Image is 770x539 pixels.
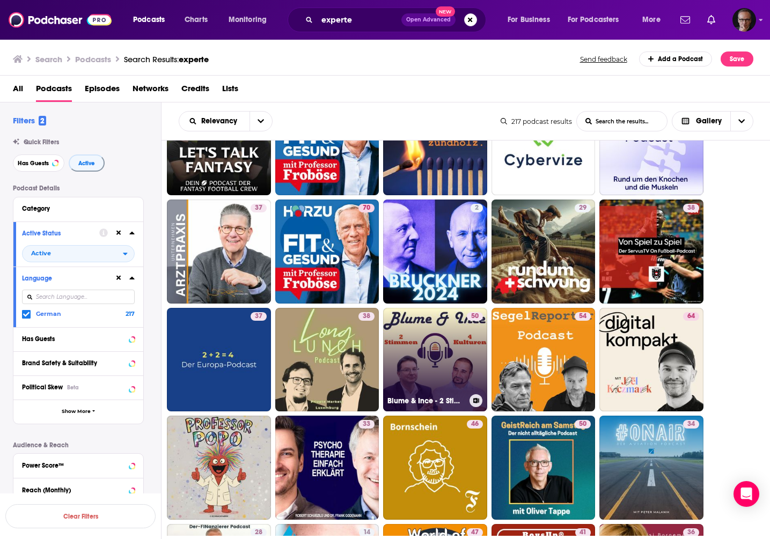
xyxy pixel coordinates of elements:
span: 36 [687,527,695,538]
span: For Business [508,12,550,27]
span: Monitoring [229,12,267,27]
div: Search podcasts, credits, & more... [298,8,496,32]
h3: Blume & Ince - 2 Stimmen, 4 Kulturen [387,396,465,405]
a: Charts [178,11,214,28]
h2: filter dropdown [22,245,135,262]
span: For Podcasters [568,12,619,27]
button: open menu [22,245,135,262]
a: 41 [575,528,591,537]
span: German [36,310,61,318]
a: 34 [599,416,703,520]
p: Podcast Details [13,184,144,192]
a: 54 [492,308,596,412]
span: 29 [579,203,586,213]
span: 34 [687,419,695,430]
span: 70 [363,203,370,213]
a: Search Results:experte [124,54,209,64]
button: Language [22,271,114,285]
div: 217 podcast results [501,117,572,125]
a: Show notifications dropdown [676,11,694,29]
h2: Choose List sort [179,111,273,131]
a: Episodes [85,80,120,102]
a: Credits [181,80,209,102]
a: 38 [358,312,375,321]
input: Search podcasts, credits, & more... [317,11,401,28]
a: Lists [222,80,238,102]
button: Open AdvancedNew [401,13,456,26]
a: Brand Safety & Suitability [22,356,135,370]
a: 37 [251,204,267,212]
a: 33 [358,420,375,429]
button: open menu [561,11,635,28]
a: 47 [383,91,487,195]
span: 38 [687,203,695,213]
span: 37 [255,311,262,322]
a: Show notifications dropdown [703,11,720,29]
a: 70 [275,91,379,195]
a: 50 [492,416,596,520]
a: 2 [383,200,487,304]
a: 2 [471,204,483,212]
div: Category [22,205,128,212]
a: 46 [467,420,483,429]
a: 35 [599,91,703,195]
span: Charts [185,12,208,27]
span: 28 [255,527,262,538]
span: Political Skew [22,383,63,391]
span: 217 [126,310,135,318]
button: Clear Filters [5,504,156,528]
span: Podcasts [36,80,72,102]
button: Active Status [22,226,99,240]
div: Search Results: [124,54,209,64]
img: Podchaser - Follow, Share and Rate Podcasts [9,10,112,30]
button: Category [22,202,135,215]
span: Open Advanced [406,17,451,23]
a: 64 [599,308,703,412]
span: Active [31,250,51,256]
a: 33 [275,416,379,520]
span: Podcasts [133,12,165,27]
span: 33 [363,419,370,430]
a: 37 [167,200,271,304]
span: experte [179,54,209,64]
a: 50 [575,420,591,429]
a: 37 [251,312,267,321]
span: 64 [687,311,695,322]
span: 37 [255,203,262,213]
span: 54 [579,311,586,322]
div: Power Score™ [22,462,126,469]
span: 2 [39,116,46,125]
span: 46 [471,419,479,430]
a: 50Blume & Ince - 2 Stimmen, 4 Kulturen [383,308,487,412]
button: Has Guests [22,332,135,345]
a: 29 [492,200,596,304]
a: 29 [575,204,591,212]
a: 54 [575,312,591,321]
span: New [436,6,455,17]
button: Show profile menu [732,8,756,32]
a: All [13,80,23,102]
a: 38 [275,308,379,412]
span: Active [78,160,95,166]
img: User Profile [732,8,756,32]
a: 47 [467,528,483,537]
a: 28 [251,528,267,537]
div: Reach (Monthly) [22,486,126,494]
button: open menu [250,112,272,131]
span: 50 [579,419,586,430]
a: 70 [275,200,379,304]
a: Add a Podcast [639,51,713,67]
button: Power Score™ [22,458,135,471]
h3: Search [35,54,62,64]
button: Active [69,154,105,172]
span: Relevancy [201,117,241,125]
a: 36 [683,528,699,537]
span: More [642,12,661,27]
button: open menu [179,117,250,125]
span: 2 [475,203,479,213]
button: open menu [500,11,563,28]
h2: Choose View [672,111,754,131]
